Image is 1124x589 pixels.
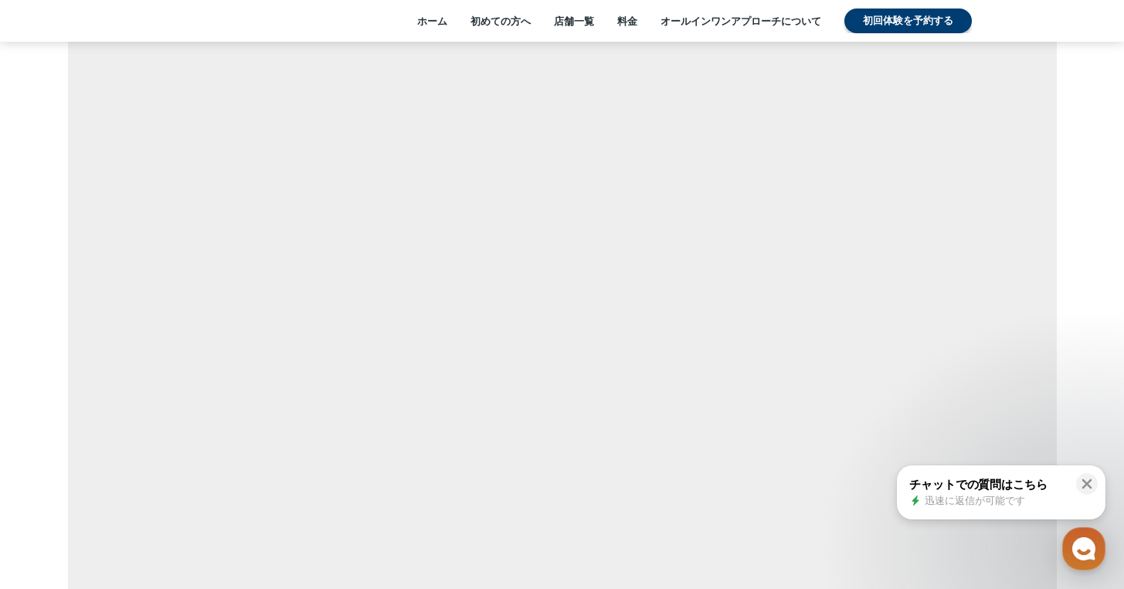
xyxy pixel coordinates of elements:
[554,14,594,28] a: 店舗一覧
[844,9,972,33] a: 初回体験を予約する
[470,14,531,28] a: 初めての方へ
[660,14,821,28] a: オールインワンアプローチについて
[617,14,637,28] a: 料金
[417,14,447,28] a: ホーム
